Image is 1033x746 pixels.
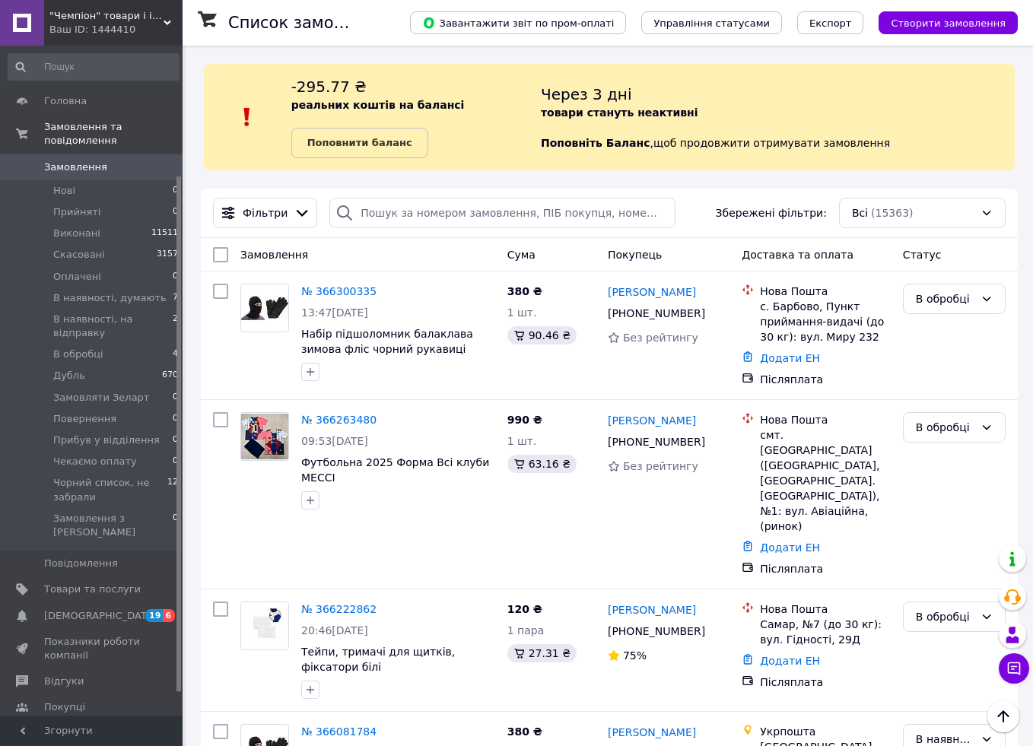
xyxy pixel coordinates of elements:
[53,391,149,405] span: Замовляти Зеларт
[167,476,178,503] span: 12
[173,205,178,219] span: 0
[44,160,107,174] span: Замовлення
[241,296,288,320] img: Фото товару
[173,291,178,305] span: 7
[999,653,1029,684] button: Чат з покупцем
[541,85,632,103] span: Через 3 дні
[44,675,84,688] span: Відгуки
[891,17,1006,29] span: Створити замовлення
[608,725,696,740] a: [PERSON_NAME]
[157,248,178,262] span: 3157
[608,284,696,300] a: [PERSON_NAME]
[760,541,820,554] a: Додати ЕН
[507,435,537,447] span: 1 шт.
[507,455,577,473] div: 63.16 ₴
[44,94,87,108] span: Головна
[760,352,820,364] a: Додати ЕН
[44,557,118,570] span: Повідомлення
[329,198,675,228] input: Пошук за номером замовлення, ПІБ покупця, номером телефону, Email, номером накладної
[608,625,705,637] span: [PHONE_NUMBER]
[623,649,647,662] span: 75%
[44,700,85,714] span: Покупці
[879,11,1018,34] button: Створити замовлення
[608,249,662,261] span: Покупець
[145,609,163,622] span: 19
[809,17,852,29] span: Експорт
[852,205,868,221] span: Всі
[507,249,536,261] span: Cума
[53,476,167,503] span: Чорний список, не забрали
[173,313,178,340] span: 2
[608,307,705,319] span: [PHONE_NUMBER]
[240,412,289,461] a: Фото товару
[507,644,577,662] div: 27.31 ₴
[173,512,178,539] span: 0
[760,602,891,617] div: Нова Пошта
[916,419,974,436] div: В обробці
[623,332,698,344] span: Без рейтингу
[760,561,891,576] div: Післяплата
[53,455,137,468] span: Чекаємо оплату
[53,227,100,240] span: Виконані
[760,427,891,534] div: смт. [GEOGRAPHIC_DATA] ([GEOGRAPHIC_DATA], [GEOGRAPHIC_DATA]. [GEOGRAPHIC_DATA]), №1: вул. Авіаці...
[507,624,545,636] span: 1 пара
[541,76,1015,158] div: , щоб продовжити отримувати замовлення
[228,14,383,32] h1: Список замовлень
[301,306,368,319] span: 13:47[DATE]
[53,313,173,340] span: В наявності, на відправку
[301,328,473,355] a: Набір підшоломник балаклава зимова фліс чорний рукавиці
[53,205,100,219] span: Прийняті
[53,512,173,539] span: Замовлення з [PERSON_NAME]
[44,609,157,623] span: [DEMOGRAPHIC_DATA]
[608,413,696,428] a: [PERSON_NAME]
[916,290,974,307] div: В обробці
[53,433,160,447] span: Прибув у відділення
[173,348,178,361] span: 4
[291,99,465,111] b: реальних коштів на балансі
[301,725,377,738] a: № 366081784
[797,11,864,34] button: Експорт
[903,249,942,261] span: Статус
[301,624,368,636] span: 20:46[DATE]
[653,17,770,29] span: Управління статусами
[44,635,141,662] span: Показники роботи компанії
[243,205,288,221] span: Фільтри
[162,369,178,383] span: 670
[507,725,542,738] span: 380 ₴
[742,249,853,261] span: Доставка та оплата
[916,608,974,625] div: В обробці
[44,120,183,148] span: Замовлення та повідомлення
[608,602,696,617] a: [PERSON_NAME]
[307,137,412,148] b: Поповнити баланс
[151,227,178,240] span: 11511
[53,412,116,426] span: Повернення
[507,306,537,319] span: 1 шт.
[236,106,259,129] img: :exclamation:
[8,53,180,81] input: Пошук
[760,655,820,667] a: Додати ЕН
[760,372,891,387] div: Післяплата
[53,270,101,284] span: Оплачені
[716,205,827,221] span: Збережені фільтри:
[641,11,782,34] button: Управління статусами
[241,603,288,649] img: Фото товару
[541,106,698,119] b: товари стануть неактивні
[53,369,85,383] span: Дубль
[410,11,626,34] button: Завантажити звіт по пром-оплаті
[507,285,542,297] span: 380 ₴
[173,412,178,426] span: 0
[173,270,178,284] span: 0
[291,128,428,158] a: Поповнити баланс
[760,675,891,690] div: Післяплата
[44,583,141,596] span: Товари та послуги
[49,9,164,23] span: "Чемпіон" товари і інвентар для спорту
[173,184,178,198] span: 0
[241,414,288,459] img: Фото товару
[301,603,377,615] a: № 366222862
[301,435,368,447] span: 09:53[DATE]
[871,207,913,219] span: (15363)
[301,646,455,673] a: Тейпи, тримачі для щитків, фіксатори білі
[301,285,377,297] a: № 366300335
